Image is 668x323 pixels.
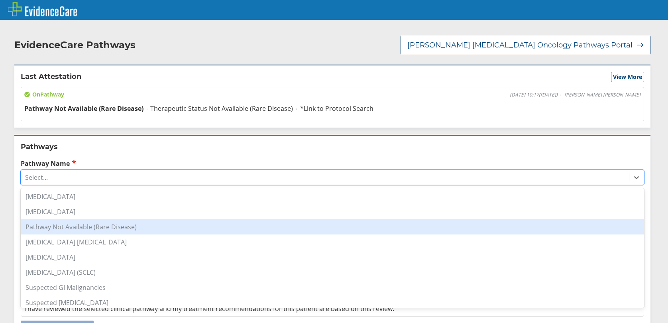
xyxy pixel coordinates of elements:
[564,92,640,98] span: [PERSON_NAME] [PERSON_NAME]
[407,40,633,50] span: [PERSON_NAME] [MEDICAL_DATA] Oncology Pathways Portal
[611,72,644,82] button: View More
[21,250,644,265] div: [MEDICAL_DATA]
[24,104,143,113] span: Pathway Not Available (Rare Disease)
[613,73,642,81] span: View More
[401,36,650,54] button: [PERSON_NAME] [MEDICAL_DATA] Oncology Pathways Portal
[8,2,77,16] img: EvidenceCare
[21,204,644,219] div: [MEDICAL_DATA]
[24,91,64,98] span: On Pathway
[150,104,293,113] span: Therapeutic Status Not Available (Rare Disease)
[21,142,644,152] h2: Pathways
[14,39,136,51] h2: EvidenceCare Pathways
[21,280,644,295] div: Suspected GI Malignancies
[24,304,394,313] span: I have reviewed the selected clinical pathway and my treatment recommendations for this patient a...
[21,189,644,204] div: [MEDICAL_DATA]
[21,234,644,250] div: [MEDICAL_DATA] [MEDICAL_DATA]
[21,72,81,82] h2: Last Attestation
[510,92,558,98] span: [DATE] 10:17 ( [DATE] )
[21,219,644,234] div: Pathway Not Available (Rare Disease)
[21,265,644,280] div: [MEDICAL_DATA] (SCLC)
[300,104,373,113] span: *Link to Protocol Search
[21,159,644,168] label: Pathway Name
[21,295,644,310] div: Suspected [MEDICAL_DATA]
[25,173,48,182] div: Select...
